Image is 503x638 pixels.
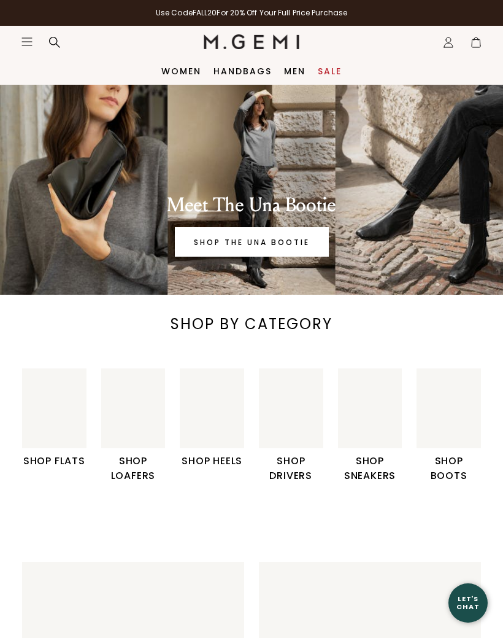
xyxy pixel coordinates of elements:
div: 4 / 6 [259,368,338,484]
a: SHOP DRIVERS [259,368,323,484]
h1: SHOP LOAFERS [101,454,166,483]
img: M.Gemi [204,34,300,49]
a: Men [284,66,305,76]
div: 1 / 6 [22,368,101,469]
a: Women [161,66,201,76]
div: 5 / 6 [338,368,417,484]
div: Let's Chat [448,595,488,610]
a: SHOP FLATS [22,368,86,469]
div: 3 / 6 [180,368,259,469]
a: SHOP SNEAKERS [338,368,402,484]
strong: FALL20 [193,7,217,18]
h1: SHOP HEELS [180,454,244,469]
a: Banner primary button [175,227,329,257]
h1: SHOP SNEAKERS [338,454,402,483]
h1: SHOP DRIVERS [259,454,323,483]
div: 2 / 6 [101,368,180,484]
a: Sale [318,66,342,76]
a: SHOP HEELS [180,368,244,469]
div: 6 / 6 [417,368,496,484]
h1: SHOP BOOTS [417,454,481,483]
a: SHOP LOAFERS [101,368,166,484]
div: Meet The Una Bootie [37,193,466,217]
a: Handbags [213,66,272,76]
button: Open site menu [21,36,33,48]
a: SHOP BOOTS [417,368,481,484]
h1: SHOP FLATS [22,454,86,469]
